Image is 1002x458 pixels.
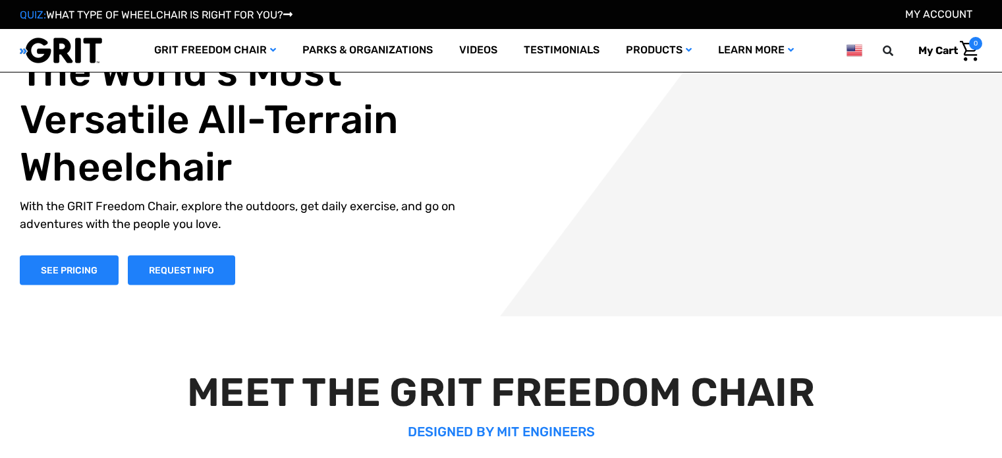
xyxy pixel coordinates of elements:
img: GRIT All-Terrain Wheelchair and Mobility Equipment [20,37,102,64]
a: Parks & Organizations [289,29,446,72]
a: Account [905,8,972,20]
a: Videos [446,29,511,72]
h2: MEET THE GRIT FREEDOM CHAIR [25,369,977,416]
input: Search [889,37,908,65]
a: GRIT Freedom Chair [141,29,289,72]
img: us.png [847,42,862,59]
a: QUIZ:WHAT TYPE OF WHEELCHAIR IS RIGHT FOR YOU? [20,9,292,21]
a: Cart with 0 items [908,37,982,65]
h1: The World's Most Versatile All-Terrain Wheelchair [20,48,485,190]
img: Cart [960,41,979,61]
a: Testimonials [511,29,613,72]
a: Shop Now [20,255,119,285]
span: QUIZ: [20,9,46,21]
span: 0 [969,37,982,50]
span: My Cart [918,44,958,57]
a: Slide number 1, Request Information [128,255,235,285]
a: Learn More [705,29,807,72]
p: With the GRIT Freedom Chair, explore the outdoors, get daily exercise, and go on adventures with ... [20,197,485,233]
p: DESIGNED BY MIT ENGINEERS [25,422,977,442]
a: Products [613,29,705,72]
